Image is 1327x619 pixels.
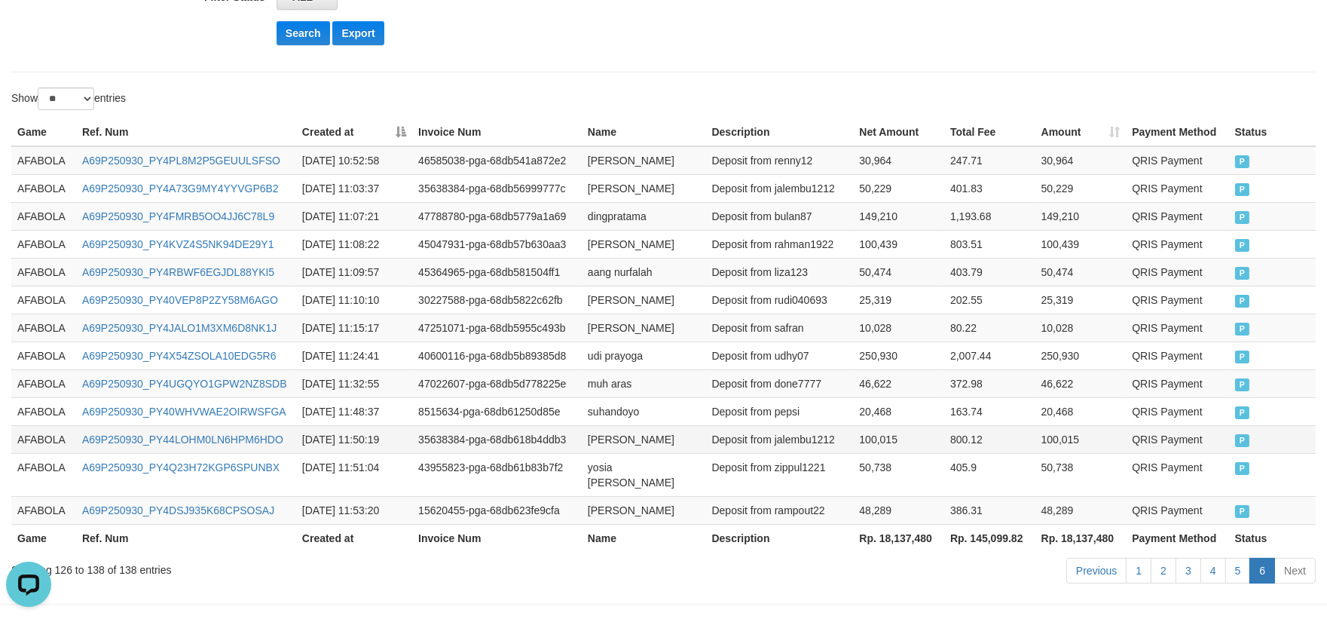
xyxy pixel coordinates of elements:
th: Game [11,118,76,146]
td: 50,738 [853,453,944,496]
a: A69P250930_PY40WHVWAE2OIRWSFGA [82,406,286,418]
th: Name [582,524,706,552]
td: Deposit from rudi040693 [706,286,854,314]
a: A69P250930_PY40VEP8P2ZY58M6AGO [82,294,278,306]
td: 50,738 [1035,453,1127,496]
th: Game [11,524,76,552]
span: PAID [1235,351,1250,363]
td: suhandoyo [582,397,706,425]
span: PAID [1235,183,1250,196]
th: Payment Method [1126,118,1228,146]
select: Showentries [38,87,94,110]
td: Deposit from rampout22 [706,496,854,524]
td: 100,439 [853,230,944,258]
td: QRIS Payment [1126,258,1228,286]
td: Deposit from renny12 [706,146,854,175]
td: AFABOLA [11,314,76,342]
td: QRIS Payment [1126,146,1228,175]
td: 80.22 [944,314,1035,342]
td: AFABOLA [11,342,76,369]
td: Deposit from jalembu1212 [706,174,854,202]
a: A69P250930_PY4RBWF6EGJDL88YKI5 [82,266,274,278]
th: Rp. 145,099.82 [944,524,1035,552]
td: [PERSON_NAME] [582,174,706,202]
td: 247.71 [944,146,1035,175]
td: 100,015 [1035,425,1127,453]
td: Deposit from safran [706,314,854,342]
span: PAID [1235,378,1250,391]
td: 47022607-pga-68db5d778225e [412,369,582,397]
th: Payment Method [1126,524,1228,552]
td: [PERSON_NAME] [582,146,706,175]
td: 405.9 [944,453,1035,496]
td: udi prayoga [582,342,706,369]
td: 46585038-pga-68db541a872e2 [412,146,582,175]
td: 30,964 [1035,146,1127,175]
td: Deposit from jalembu1212 [706,425,854,453]
a: 4 [1200,558,1226,584]
td: QRIS Payment [1126,286,1228,314]
td: 50,229 [1035,174,1127,202]
td: 149,210 [853,202,944,230]
td: [PERSON_NAME] [582,314,706,342]
td: 48,289 [853,496,944,524]
td: QRIS Payment [1126,453,1228,496]
td: 50,474 [1035,258,1127,286]
td: [DATE] 11:48:37 [296,397,412,425]
th: Created at [296,524,412,552]
td: AFABOLA [11,369,76,397]
td: 10,028 [1035,314,1127,342]
a: 2 [1151,558,1176,584]
td: Deposit from bulan87 [706,202,854,230]
td: AFABOLA [11,397,76,425]
td: 30,964 [853,146,944,175]
td: Deposit from liza123 [706,258,854,286]
td: QRIS Payment [1126,342,1228,369]
td: 43955823-pga-68db61b83b7f2 [412,453,582,496]
span: PAID [1235,155,1250,168]
td: [DATE] 11:51:04 [296,453,412,496]
button: Export [332,21,384,45]
td: 20,468 [853,397,944,425]
td: yosia [PERSON_NAME] [582,453,706,496]
td: dingpratama [582,202,706,230]
td: 100,439 [1035,230,1127,258]
span: PAID [1235,267,1250,280]
td: 45364965-pga-68db581504ff1 [412,258,582,286]
td: [PERSON_NAME] [582,286,706,314]
th: Invoice Num [412,524,582,552]
td: QRIS Payment [1126,174,1228,202]
td: AFABOLA [11,453,76,496]
td: 1,193.68 [944,202,1035,230]
td: [DATE] 11:24:41 [296,342,412,369]
td: 163.74 [944,397,1035,425]
td: 803.51 [944,230,1035,258]
td: Deposit from pepsi [706,397,854,425]
td: 40600116-pga-68db5b89385d8 [412,342,582,369]
td: 35638384-pga-68db618b4ddb3 [412,425,582,453]
td: QRIS Payment [1126,397,1228,425]
a: A69P250930_PY4A73G9MY4YYVGP6B2 [82,182,279,195]
th: Status [1229,118,1316,146]
td: 10,028 [853,314,944,342]
a: Previous [1066,558,1127,584]
th: Invoice Num [412,118,582,146]
td: 403.79 [944,258,1035,286]
td: Deposit from rahman1922 [706,230,854,258]
td: [PERSON_NAME] [582,496,706,524]
td: 25,319 [853,286,944,314]
a: A69P250930_PY4X54ZSOLA10EDG5R6 [82,350,277,362]
td: AFABOLA [11,174,76,202]
td: 2,007.44 [944,342,1035,369]
td: AFABOLA [11,496,76,524]
td: 800.12 [944,425,1035,453]
th: Ref. Num [76,524,296,552]
th: Rp. 18,137,480 [1035,524,1127,552]
td: 202.55 [944,286,1035,314]
td: [DATE] 11:32:55 [296,369,412,397]
td: [DATE] 11:09:57 [296,258,412,286]
td: 45047931-pga-68db57b630aa3 [412,230,582,258]
td: AFABOLA [11,230,76,258]
td: 47251071-pga-68db5955c493b [412,314,582,342]
span: PAID [1235,323,1250,336]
